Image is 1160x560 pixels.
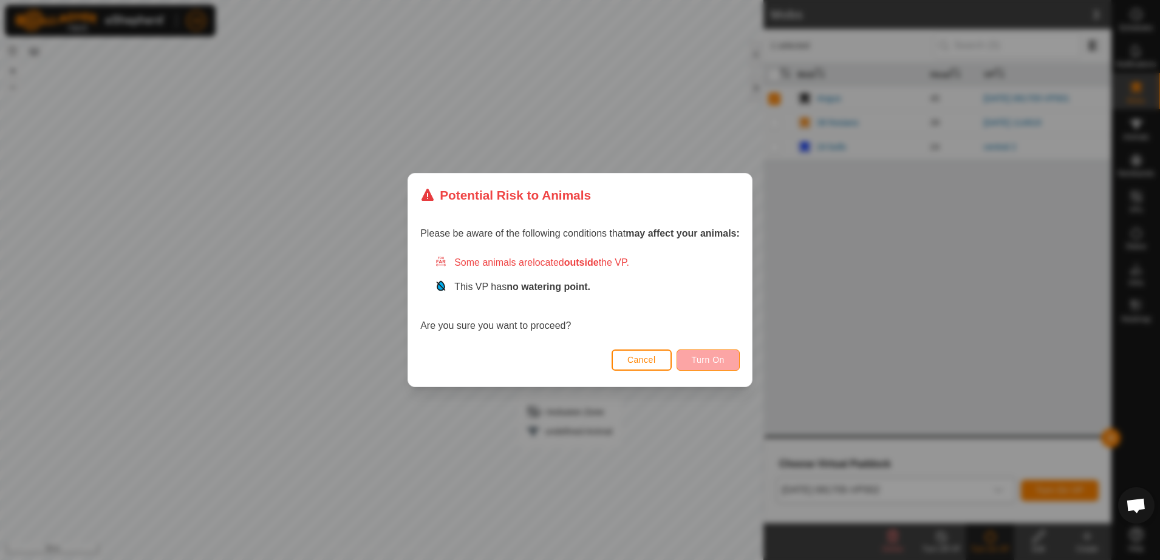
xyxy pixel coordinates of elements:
button: Turn On [677,349,740,371]
div: Potential Risk to Animals [420,186,591,204]
div: Some animals are [435,255,740,270]
strong: may affect your animals: [626,228,740,238]
div: Are you sure you want to proceed? [420,255,740,333]
strong: no watering point. [507,282,590,292]
button: Cancel [612,349,672,371]
span: Turn On [692,355,725,365]
strong: outside [564,257,599,268]
span: This VP has [454,282,590,292]
span: Cancel [627,355,656,365]
span: Please be aware of the following conditions that [420,228,740,238]
div: Open chat [1118,487,1155,524]
span: located the VP. [533,257,629,268]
